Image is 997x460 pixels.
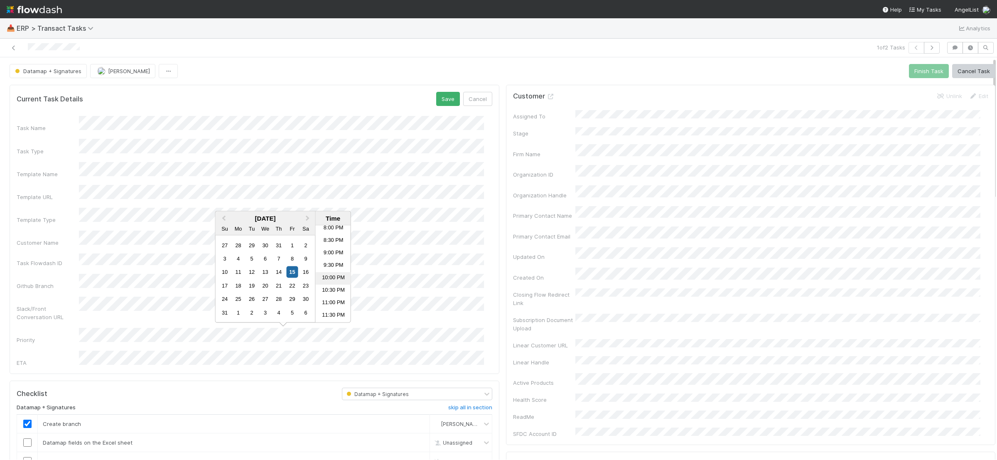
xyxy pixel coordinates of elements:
img: avatar_f5fedbe2-3a45-46b0-b9bb-d3935edf1c24.png [433,421,440,427]
div: Choose Thursday, August 28th, 2025 [273,293,284,305]
div: Choose Tuesday, July 29th, 2025 [246,239,257,251]
div: Slack/Front Conversation URL [17,305,79,321]
div: Choose Saturday, September 6th, 2025 [300,307,311,318]
div: Template URL [17,193,79,201]
span: Datamap + Signatures [345,391,409,397]
div: [DATE] [216,215,315,222]
div: Linear Customer URL [513,341,575,349]
span: Datamap + Signatures [13,68,81,74]
button: Finish Task [909,64,949,78]
div: Choose Sunday, August 3rd, 2025 [219,253,231,264]
h5: Customer [513,92,555,101]
div: Updated On [513,253,575,261]
h5: Current Task Details [17,95,83,103]
div: ReadMe [513,413,575,421]
span: Unassigned [433,440,472,446]
button: Save [436,92,460,106]
div: Sunday [219,223,231,234]
div: Choose Wednesday, August 13th, 2025 [260,266,271,278]
img: avatar_f5fedbe2-3a45-46b0-b9bb-d3935edf1c24.png [97,67,106,75]
div: Choose Monday, September 1st, 2025 [233,307,244,318]
h6: skip all in section [448,404,492,411]
div: Primary Contact Name [513,212,575,220]
div: Choose Friday, August 22nd, 2025 [287,280,298,291]
li: 8:30 PM [316,235,351,248]
div: Choose Wednesday, August 6th, 2025 [260,253,271,264]
div: Choose Wednesday, September 3rd, 2025 [260,307,271,318]
div: Firm Name [513,150,575,158]
span: 📥 [7,25,15,32]
div: Template Type [17,216,79,224]
div: Month August, 2025 [218,238,312,319]
div: Choose Sunday, July 27th, 2025 [219,239,231,251]
div: ETA [17,359,79,367]
div: Created On [513,273,575,282]
div: Choose Monday, August 25th, 2025 [233,293,244,305]
span: [PERSON_NAME] [108,68,150,74]
div: Choose Tuesday, August 19th, 2025 [246,280,257,291]
div: SFDC Account ID [513,430,575,438]
div: Choose Wednesday, August 20th, 2025 [260,280,271,291]
div: Help [882,5,902,14]
span: ERP > Transact Tasks [17,24,98,32]
h5: Checklist [17,390,47,398]
div: Choose Thursday, July 31st, 2025 [273,239,284,251]
span: My Tasks [909,6,941,13]
div: Choose Saturday, August 23rd, 2025 [300,280,311,291]
li: 8:00 PM [316,223,351,235]
div: Template Name [17,170,79,178]
div: Organization ID [513,170,575,179]
a: Analytics [958,23,990,33]
div: Choose Date and Time [215,211,351,323]
div: Choose Monday, August 18th, 2025 [233,280,244,291]
li: 10:30 PM [316,285,351,298]
div: Linear Handle [513,358,575,367]
div: Wednesday [260,223,271,234]
div: Choose Friday, August 29th, 2025 [287,293,298,305]
div: Active Products [513,379,575,387]
div: Choose Sunday, August 24th, 2025 [219,293,231,305]
li: 9:30 PM [316,260,351,273]
span: Create branch [43,421,81,427]
div: Choose Wednesday, August 27th, 2025 [260,293,271,305]
li: 9:00 PM [316,248,351,260]
div: Choose Saturday, August 16th, 2025 [300,266,311,278]
span: [PERSON_NAME] [441,421,482,427]
button: Cancel Task [952,64,995,78]
div: Monday [233,223,244,234]
div: Choose Tuesday, August 26th, 2025 [246,293,257,305]
a: My Tasks [909,5,941,14]
div: Stage [513,129,575,138]
div: Choose Thursday, September 4th, 2025 [273,307,284,318]
div: Choose Thursday, August 14th, 2025 [273,266,284,278]
button: Previous Month [216,212,230,226]
img: logo-inverted-e16ddd16eac7371096b0.svg [7,2,62,17]
span: Datamap fields on the Excel sheet [43,439,133,446]
h6: Datamap + Signatures [17,404,76,411]
a: Unlink [936,93,962,99]
div: Choose Wednesday, July 30th, 2025 [260,239,271,251]
button: Next Month [302,212,315,226]
div: Choose Thursday, August 21st, 2025 [273,280,284,291]
div: Tuesday [246,223,257,234]
a: skip all in section [448,404,492,414]
div: Choose Friday, August 8th, 2025 [287,253,298,264]
div: Choose Friday, September 5th, 2025 [287,307,298,318]
div: Assigned To [513,112,575,121]
div: Choose Thursday, August 7th, 2025 [273,253,284,264]
div: Friday [287,223,298,234]
button: Datamap + Signatures [10,64,87,78]
li: 10:00 PM [316,273,351,285]
div: Customer Name [17,239,79,247]
div: Task Flowdash ID [17,259,79,267]
div: Choose Monday, July 28th, 2025 [233,239,244,251]
li: 11:00 PM [316,298,351,310]
div: Choose Saturday, August 9th, 2025 [300,253,311,264]
span: AngelList [955,6,979,13]
a: Edit [969,93,988,99]
button: [PERSON_NAME] [90,64,155,78]
div: Priority [17,336,79,344]
img: avatar_f5fedbe2-3a45-46b0-b9bb-d3935edf1c24.png [982,6,990,14]
div: Choose Tuesday, September 2nd, 2025 [246,307,257,318]
div: Subscription Document Upload [513,316,575,332]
